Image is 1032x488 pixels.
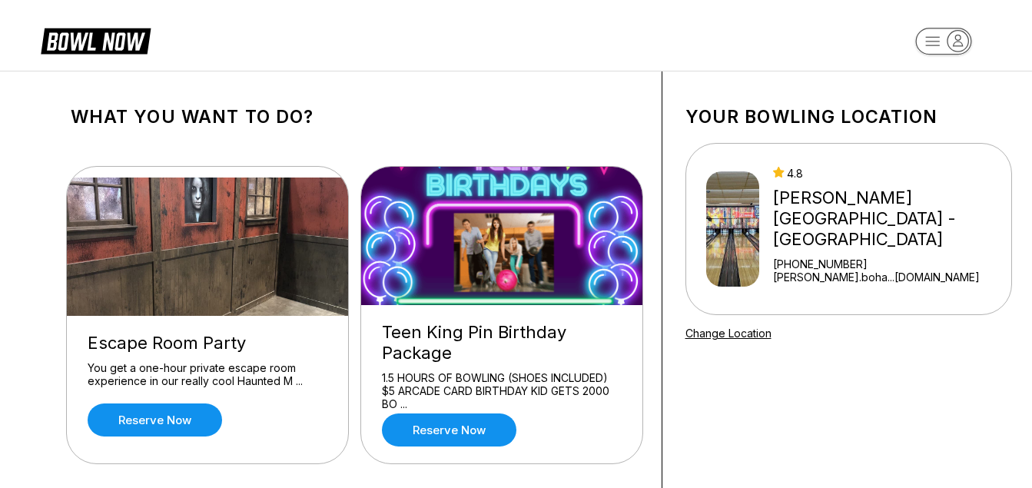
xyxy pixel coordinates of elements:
a: [PERSON_NAME].boha...[DOMAIN_NAME] [773,271,1004,284]
div: Teen King Pin Birthday Package [382,322,622,364]
div: Escape Room Party [88,333,327,354]
h1: What you want to do? [71,106,639,128]
img: Teen King Pin Birthday Package [361,167,644,305]
div: 1.5 HOURS OF BOWLING (SHOES INCLUDED) $5 ARCADE CARD BIRTHDAY KID GETS 2000 BO ... [382,371,622,398]
a: Change Location [685,327,772,340]
div: [PERSON_NAME][GEOGRAPHIC_DATA] - [GEOGRAPHIC_DATA] [773,188,1004,250]
h1: Your bowling location [685,106,1012,128]
div: You get a one-hour private escape room experience in our really cool Haunted M ... [88,361,327,388]
a: Reserve now [88,403,222,437]
img: Escape Room Party [67,178,350,316]
img: Kingpin's Alley - South Glens Falls [706,171,760,287]
div: [PHONE_NUMBER] [773,257,1004,271]
div: 4.8 [773,167,1004,180]
a: Reserve now [382,413,516,447]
